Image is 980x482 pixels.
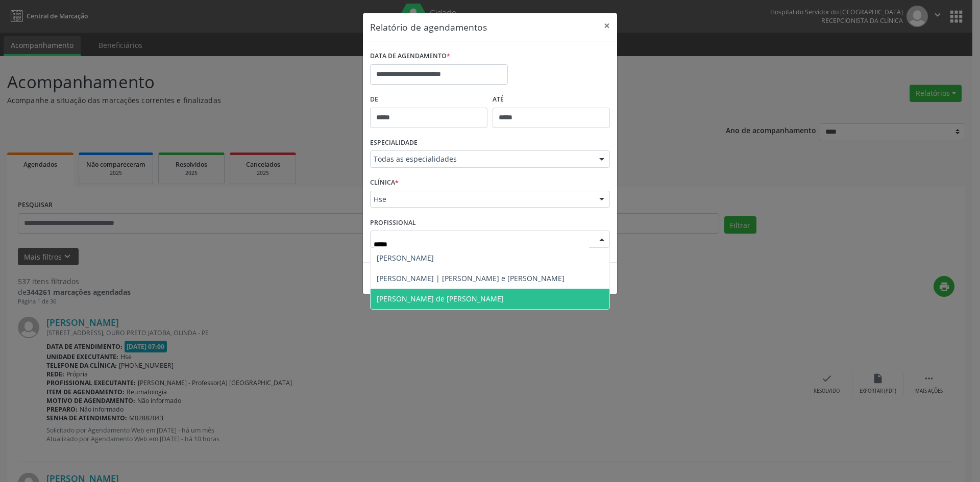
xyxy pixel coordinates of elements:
label: PROFISSIONAL [370,215,416,231]
button: Close [597,13,617,38]
span: [PERSON_NAME] | [PERSON_NAME] e [PERSON_NAME] [377,273,565,283]
span: Hse [374,194,589,205]
span: Todas as especialidades [374,154,589,164]
span: [PERSON_NAME] de [PERSON_NAME] [377,294,504,303]
label: De [370,92,487,108]
label: DATA DE AGENDAMENTO [370,48,450,64]
span: [PERSON_NAME] [377,253,434,263]
label: ATÉ [493,92,610,108]
label: CLÍNICA [370,175,399,191]
h5: Relatório de agendamentos [370,20,487,34]
label: ESPECIALIDADE [370,135,418,151]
